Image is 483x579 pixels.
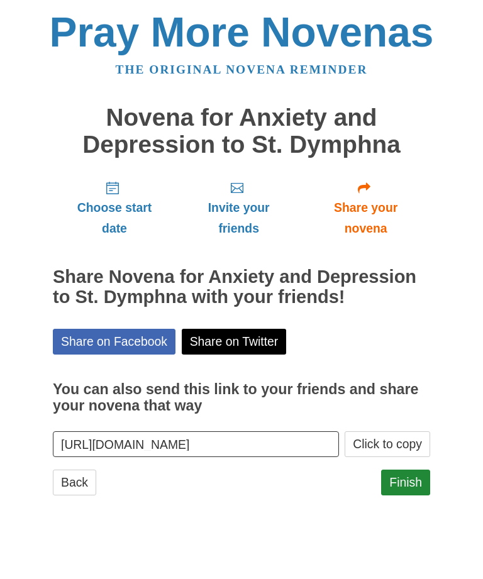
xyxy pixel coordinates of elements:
[301,170,430,245] a: Share your novena
[176,170,301,245] a: Invite your friends
[53,267,430,307] h2: Share Novena for Anxiety and Depression to St. Dymphna with your friends!
[381,470,430,495] a: Finish
[53,170,176,245] a: Choose start date
[53,470,96,495] a: Back
[65,197,164,239] span: Choose start date
[116,63,368,76] a: The original novena reminder
[50,9,434,55] a: Pray More Novenas
[53,329,175,355] a: Share on Facebook
[189,197,289,239] span: Invite your friends
[53,382,430,414] h3: You can also send this link to your friends and share your novena that way
[314,197,418,239] span: Share your novena
[345,431,430,457] button: Click to copy
[53,104,430,158] h1: Novena for Anxiety and Depression to St. Dymphna
[182,329,287,355] a: Share on Twitter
